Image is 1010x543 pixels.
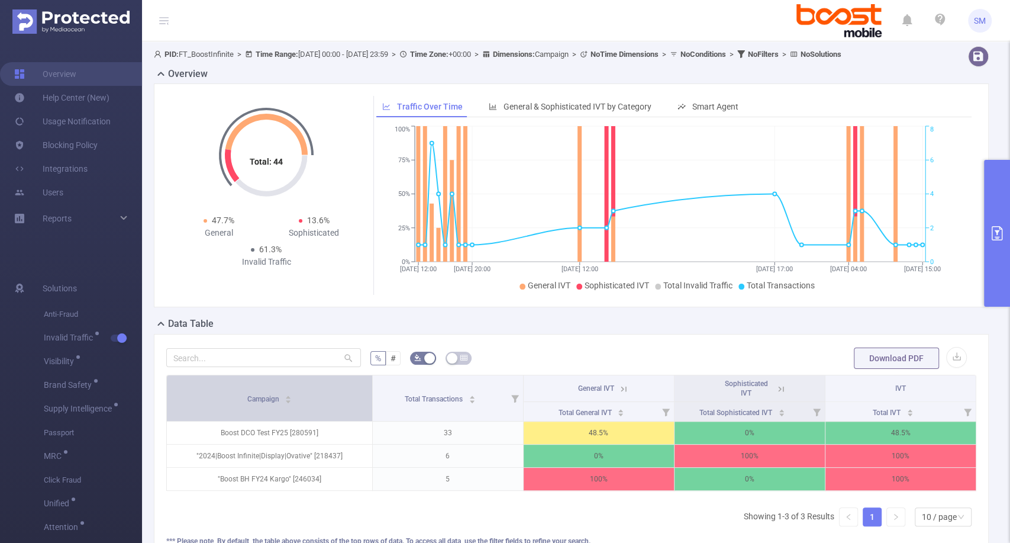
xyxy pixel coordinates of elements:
span: Unified [44,499,73,507]
i: icon: bar-chart [489,102,497,111]
tspan: 8 [930,126,934,134]
span: Total Invalid Traffic [663,281,733,290]
b: No Time Dimensions [590,50,659,59]
i: icon: user [154,50,164,58]
span: > [388,50,399,59]
span: > [779,50,790,59]
span: 13.6% [307,216,330,225]
i: icon: line-chart [382,102,391,111]
h2: Overview [168,67,208,81]
span: IVT [895,384,906,393]
i: icon: caret-down [906,412,913,415]
span: Sophisticated IVT [724,380,767,397]
span: SM [974,9,986,33]
b: Time Range: [256,50,298,59]
tspan: 25% [398,224,410,232]
i: Filter menu [657,402,674,421]
span: > [234,50,245,59]
span: Supply Intelligence [44,404,116,413]
li: Previous Page [839,507,858,526]
i: icon: caret-up [906,407,913,411]
div: General [171,227,266,239]
span: Total IVT [873,409,902,417]
span: Passport [44,421,142,445]
span: Reports [43,214,72,223]
b: PID: [164,50,179,59]
a: Help Center (New) [14,86,109,110]
span: Campaign [247,395,280,403]
i: Filter menu [959,402,976,421]
p: 0% [675,422,825,444]
span: Smart Agent [692,102,738,111]
p: 0% [524,445,674,467]
span: > [726,50,737,59]
span: Anti-Fraud [44,303,142,326]
p: 0% [675,468,825,490]
a: Integrations [14,157,88,181]
a: Blocking Policy [14,133,98,157]
li: Next Page [886,507,905,526]
tspan: 50% [398,191,410,198]
div: Sophisticated [266,227,362,239]
b: Dimensions : [493,50,535,59]
span: 47.7% [212,216,234,225]
i: icon: caret-up [778,407,785,411]
tspan: Total: 44 [250,157,283,166]
span: Total General IVT [558,409,613,417]
span: Traffic Over Time [397,102,463,111]
span: Visibility [44,357,78,365]
b: No Filters [748,50,779,59]
b: No Conditions [680,50,726,59]
span: MRC [44,452,66,460]
span: Total Transactions [405,395,464,403]
a: Reports [43,207,72,230]
input: Search... [166,348,361,367]
tspan: [DATE] 12:00 [400,265,437,273]
li: 1 [863,507,882,526]
a: Users [14,181,63,204]
i: Filter menu [808,402,825,421]
i: icon: caret-down [778,412,785,415]
p: 100% [825,445,976,467]
span: Total Sophisticated IVT [699,409,774,417]
div: 10 / page [922,508,957,526]
tspan: 0% [402,258,410,266]
span: # [391,354,396,363]
i: icon: left [845,513,852,520]
tspan: 2 [930,224,934,232]
div: Sort [285,394,292,401]
b: Time Zone: [410,50,448,59]
a: 1 [863,508,881,526]
i: icon: caret-down [285,399,292,402]
tspan: 0 [930,258,934,266]
tspan: 100% [395,126,410,134]
span: Campaign [493,50,569,59]
span: Solutions [43,277,77,300]
i: icon: down [957,513,964,522]
i: icon: caret-down [618,412,624,415]
span: Invalid Traffic [44,333,97,342]
span: General IVT [578,384,614,393]
div: Sort [617,407,624,415]
p: 6 [373,445,523,467]
span: Sophisticated IVT [585,281,649,290]
i: icon: caret-up [469,394,476,397]
p: Boost DCO Test FY25 [280591] [167,422,372,444]
li: Showing 1-3 of 3 Results [744,507,834,526]
tspan: 6 [930,156,934,164]
i: icon: caret-down [469,399,476,402]
i: Filter menu [506,375,523,421]
div: Sort [469,394,476,401]
img: Protected Media [12,9,130,34]
span: 61.3% [259,245,282,254]
i: icon: caret-up [285,394,292,397]
span: Total Transactions [747,281,815,290]
p: "2024|Boost Infinite|Display|Ovative" [218437] [167,445,372,467]
div: Sort [778,407,785,415]
p: 5 [373,468,523,490]
button: Download PDF [854,348,939,369]
div: Invalid Traffic [219,256,314,268]
tspan: [DATE] 12:00 [562,265,598,273]
tspan: 4 [930,191,934,198]
i: icon: table [460,354,467,361]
